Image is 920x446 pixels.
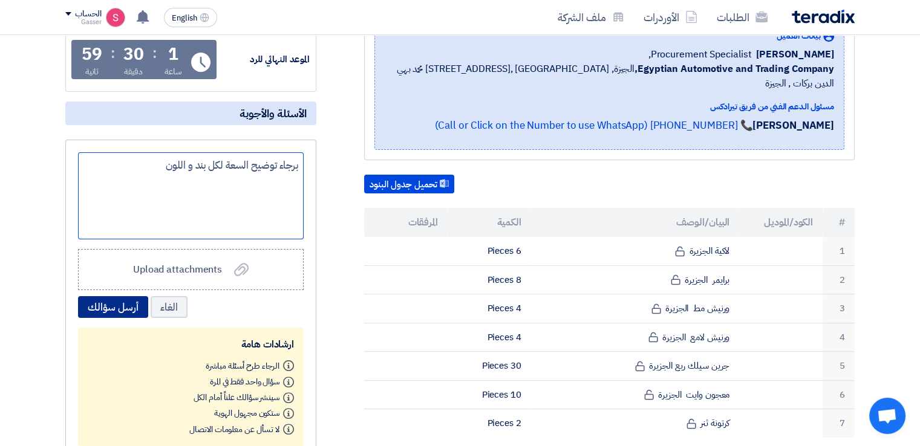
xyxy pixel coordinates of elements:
td: جرين سيلك ربع الجزيرة [531,352,740,381]
span: سؤال واحد فقط في المرة [210,375,279,388]
span: سينشر سؤالك علناً أمام الكل [193,391,279,404]
span: Procurement Specialist, [648,47,752,62]
td: 5 [823,352,855,381]
span: الجيزة, [GEOGRAPHIC_DATA] ,[STREET_ADDRESS] محمد بهي الدين بركات , الجيزة [385,62,834,91]
th: الكود/الموديل [739,208,823,237]
div: دقيقة [124,65,143,78]
td: 4 Pieces [448,294,531,323]
span: لا تسأل عن معلومات الاتصال [189,422,279,435]
td: 2 Pieces [448,409,531,438]
td: ورنيش لامع الجزيرة [531,323,740,352]
td: كرتونة ثنر [531,409,740,438]
td: 4 Pieces [448,323,531,352]
td: 8 Pieces [448,265,531,294]
td: 30 Pieces [448,352,531,381]
button: تحميل جدول البنود [364,175,454,194]
div: 30 [123,46,144,63]
img: Teradix logo [792,10,855,24]
th: الكمية [448,208,531,237]
b: Egyptian Automotive and Trading Company, [635,62,834,76]
span: بيانات العميل [777,30,821,42]
span: Upload attachments [133,262,222,277]
td: برايمر الجزيرة [531,265,740,294]
button: أرسل سؤالك [78,296,148,318]
div: ثانية [85,65,99,78]
span: الرجاء طرح أسئلة مباشرة [206,359,279,372]
div: 59 [82,46,102,63]
div: ارشادات هامة [88,337,294,352]
th: المرفقات [364,208,448,237]
div: Open chat [869,398,905,434]
td: 7 [823,409,855,438]
div: مسئول الدعم الفني من فريق تيرادكس [385,100,834,113]
div: 1 [168,46,178,63]
td: 1 [823,237,855,265]
td: 10 Pieces [448,380,531,409]
td: 3 [823,294,855,323]
td: 6 [823,380,855,409]
td: 4 [823,323,855,352]
div: الحساب [75,9,101,19]
a: 📞 [PHONE_NUMBER] (Call or Click on the Number to use WhatsApp) [434,118,752,133]
div: اكتب سؤالك هنا [78,152,304,239]
button: English [164,8,217,27]
td: 2 [823,265,855,294]
span: English [172,14,197,22]
span: [PERSON_NAME] [756,47,834,62]
th: البيان/الوصف [531,208,740,237]
a: ملف الشركة [548,3,634,31]
span: الأسئلة والأجوبة [240,106,307,120]
div: الموعد النهائي للرد [219,53,310,66]
div: Gasser [65,19,101,25]
td: 6 Pieces [448,237,531,265]
strong: [PERSON_NAME] [752,118,834,133]
div: : [152,42,157,64]
span: ستكون مجهول الهوية [214,407,279,419]
th: # [823,208,855,237]
div: : [111,42,115,64]
a: الطلبات [707,3,777,31]
div: ساعة [165,65,182,78]
img: unnamed_1748516558010.png [106,8,125,27]
button: الغاء [151,296,188,318]
td: لاكية الجزيرة [531,237,740,265]
a: الأوردرات [634,3,707,31]
td: ورنيش مط الجزيرة [531,294,740,323]
td: معجون وايت الجزيرة [531,380,740,409]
